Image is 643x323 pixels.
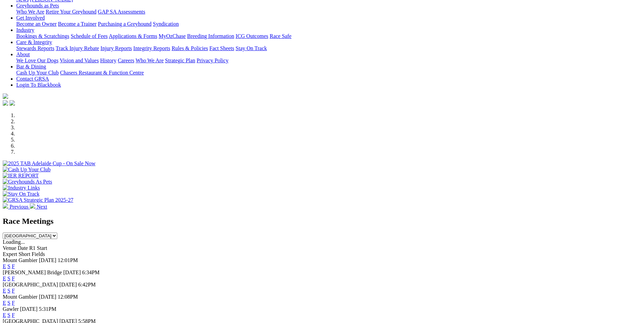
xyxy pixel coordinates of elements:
a: Who We Are [16,9,44,15]
a: S [7,288,11,294]
div: Bar & Dining [16,70,640,76]
span: [DATE] [63,270,81,275]
a: Care & Integrity [16,39,52,45]
a: Stewards Reports [16,45,54,51]
a: Careers [118,58,134,63]
img: Greyhounds As Pets [3,179,52,185]
span: [DATE] [59,282,77,287]
a: Get Involved [16,15,45,21]
a: Injury Reports [100,45,132,51]
a: Stay On Track [236,45,267,51]
img: Stay On Track [3,191,39,197]
span: 6:34PM [82,270,100,275]
h2: Race Meetings [3,217,640,226]
a: E [3,263,6,269]
a: GAP SA Assessments [98,9,145,15]
a: About [16,51,30,57]
span: Date [18,245,28,251]
a: Retire Your Greyhound [46,9,97,15]
a: Become an Owner [16,21,57,27]
span: Fields [32,251,45,257]
span: 12:08PM [58,294,78,300]
a: S [7,312,11,318]
img: Cash Up Your Club [3,167,51,173]
img: logo-grsa-white.png [3,93,8,99]
a: Purchasing a Greyhound [98,21,152,27]
a: Race Safe [269,33,291,39]
span: Mount Gambier [3,257,38,263]
span: [GEOGRAPHIC_DATA] [3,282,58,287]
a: Applications & Forms [109,33,157,39]
img: twitter.svg [9,100,15,106]
a: History [100,58,116,63]
a: Vision and Values [60,58,99,63]
span: [PERSON_NAME] Bridge [3,270,62,275]
a: Bookings & Scratchings [16,33,69,39]
a: Chasers Restaurant & Function Centre [60,70,144,76]
a: Breeding Information [187,33,234,39]
span: Next [37,204,47,210]
span: Expert [3,251,17,257]
a: Greyhounds as Pets [16,3,59,8]
img: Industry Links [3,185,40,191]
a: F [12,300,15,306]
a: We Love Our Dogs [16,58,58,63]
a: Industry [16,27,34,33]
a: Privacy Policy [197,58,228,63]
img: facebook.svg [3,100,8,106]
a: S [7,276,11,281]
img: 2025 TAB Adelaide Cup - On Sale Now [3,160,96,167]
a: Schedule of Fees [71,33,107,39]
a: Previous [3,204,30,210]
a: Login To Blackbook [16,82,61,88]
div: Industry [16,33,640,39]
a: F [12,276,15,281]
div: Get Involved [16,21,640,27]
a: E [3,300,6,306]
a: Cash Up Your Club [16,70,59,76]
a: Track Injury Rebate [56,45,99,51]
a: Syndication [153,21,179,27]
span: 12:01PM [58,257,78,263]
div: Care & Integrity [16,45,640,51]
span: [DATE] [39,294,57,300]
a: Who We Are [136,58,164,63]
span: Gawler [3,306,19,312]
a: Strategic Plan [165,58,195,63]
div: Greyhounds as Pets [16,9,640,15]
span: 5:31PM [39,306,57,312]
span: Venue [3,245,16,251]
a: E [3,312,6,318]
span: Previous [9,204,28,210]
a: Next [30,204,47,210]
a: Rules & Policies [172,45,208,51]
a: ICG Outcomes [236,33,268,39]
a: Bar & Dining [16,64,46,69]
a: F [12,312,15,318]
a: S [7,300,11,306]
a: F [12,288,15,294]
a: E [3,276,6,281]
a: Contact GRSA [16,76,49,82]
a: S [7,263,11,269]
span: Loading... [3,239,25,245]
span: Mount Gambier [3,294,38,300]
a: Fact Sheets [209,45,234,51]
span: Short [19,251,31,257]
span: [DATE] [20,306,38,312]
a: E [3,288,6,294]
img: chevron-right-pager-white.svg [30,203,35,209]
span: 6:42PM [78,282,96,287]
div: About [16,58,640,64]
span: [DATE] [39,257,57,263]
a: F [12,263,15,269]
a: Become a Trainer [58,21,97,27]
img: IER REPORT [3,173,39,179]
img: chevron-left-pager-white.svg [3,203,8,209]
a: MyOzChase [159,33,186,39]
span: R1 Start [29,245,47,251]
a: Integrity Reports [133,45,170,51]
img: GRSA Strategic Plan 2025-27 [3,197,73,203]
